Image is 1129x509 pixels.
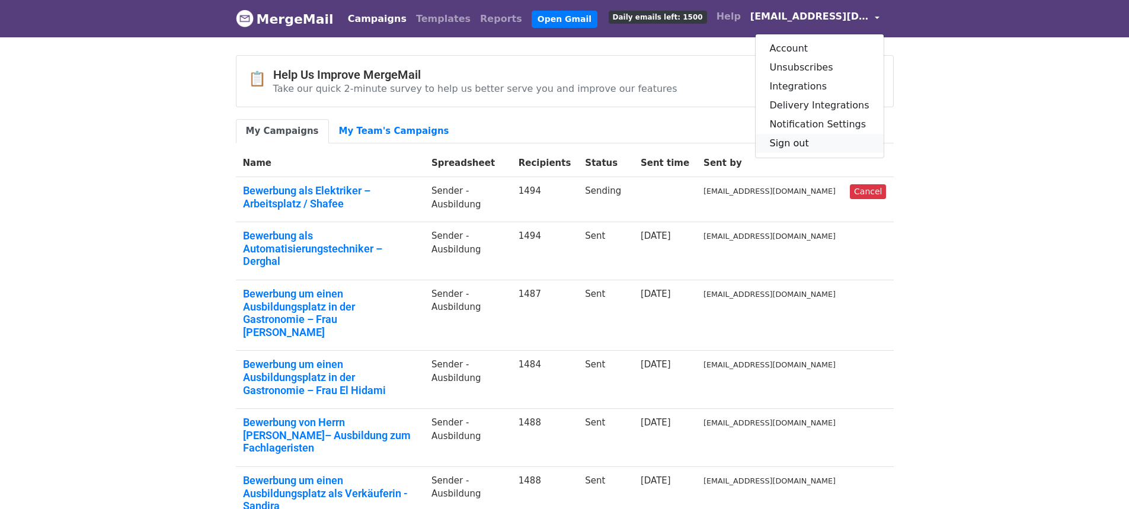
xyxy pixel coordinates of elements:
td: 1487 [511,280,578,350]
p: Take our quick 2-minute survey to help us better serve you and improve our features [273,82,677,95]
small: [EMAIL_ADDRESS][DOMAIN_NAME] [703,360,836,369]
a: Cancel [850,184,886,199]
h4: Help Us Improve MergeMail [273,68,677,82]
a: [EMAIL_ADDRESS][DOMAIN_NAME] [746,5,884,33]
td: 1494 [511,222,578,280]
small: [EMAIL_ADDRESS][DOMAIN_NAME] [703,418,836,427]
td: Sending [578,177,634,222]
small: [EMAIL_ADDRESS][DOMAIN_NAME] [703,290,836,299]
a: My Campaigns [236,119,329,143]
a: Help [712,5,746,28]
a: My Team's Campaigns [329,119,459,143]
a: Integrations [756,77,884,96]
td: 1488 [511,409,578,467]
a: MergeMail [236,7,334,31]
a: [DATE] [641,475,671,486]
th: Sent by [696,149,843,177]
th: Status [578,149,634,177]
td: Sent [578,280,634,350]
a: Bewerbung als Automatisierungstechniker – Derghal [243,229,417,268]
a: Delivery Integrations [756,96,884,115]
a: Campaigns [343,7,411,31]
td: Sender -Ausbildung [424,222,511,280]
div: [EMAIL_ADDRESS][DOMAIN_NAME] [755,34,884,158]
a: Bewerbung von Herrn [PERSON_NAME]– Ausbildung zum Fachlageristen [243,416,417,454]
a: Open Gmail [532,11,597,28]
td: Sender -Ausbildung [424,351,511,409]
div: Chat-Widget [1070,452,1129,509]
a: Reports [475,7,527,31]
td: 1484 [511,351,578,409]
a: [DATE] [641,359,671,370]
img: MergeMail logo [236,9,254,27]
a: [DATE] [641,231,671,241]
th: Sent time [634,149,696,177]
a: Templates [411,7,475,31]
a: Notification Settings [756,115,884,134]
span: 📋 [248,71,273,88]
a: Bewerbung um einen Ausbildungsplatz in der Gastronomie – Frau El Hidami [243,358,417,396]
span: Daily emails left: 1500 [609,11,707,24]
td: Sent [578,409,634,467]
a: Unsubscribes [756,58,884,77]
td: Sent [578,351,634,409]
td: Sender -Ausbildung [424,280,511,350]
small: [EMAIL_ADDRESS][DOMAIN_NAME] [703,476,836,485]
small: [EMAIL_ADDRESS][DOMAIN_NAME] [703,232,836,241]
th: Spreadsheet [424,149,511,177]
span: [EMAIL_ADDRESS][DOMAIN_NAME] [750,9,869,24]
th: Name [236,149,424,177]
td: Sender -Ausbildung [424,409,511,467]
a: Account [756,39,884,58]
td: Sender -Ausbildung [424,177,511,222]
a: [DATE] [641,417,671,428]
small: [EMAIL_ADDRESS][DOMAIN_NAME] [703,187,836,196]
a: Sign out [756,134,884,153]
td: 1494 [511,177,578,222]
td: Sent [578,222,634,280]
a: [DATE] [641,289,671,299]
a: Bewerbung als Elektriker – Arbeitsplatz / Shafee [243,184,417,210]
th: Recipients [511,149,578,177]
a: Daily emails left: 1500 [604,5,712,28]
a: Bewerbung um einen Ausbildungsplatz in der Gastronomie – Frau [PERSON_NAME] [243,287,417,338]
iframe: Chat Widget [1070,452,1129,509]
